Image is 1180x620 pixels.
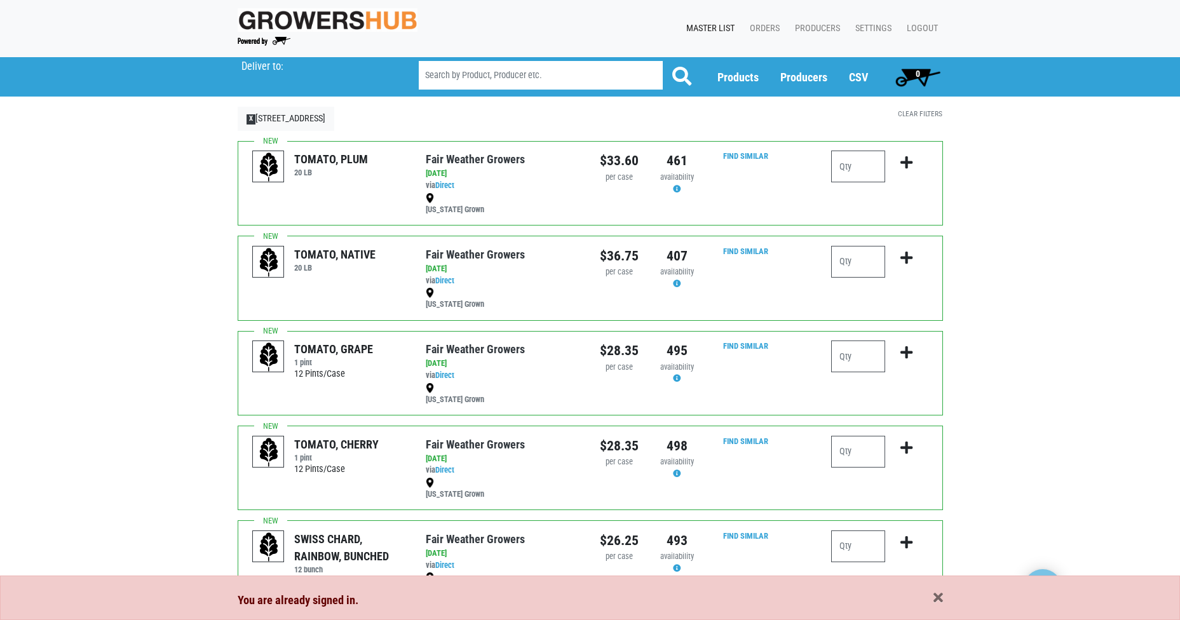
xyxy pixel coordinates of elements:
[658,530,696,551] div: 493
[426,382,580,406] div: [US_STATE] Grown
[435,276,454,285] a: Direct
[426,532,525,546] a: Fair Weather Growers
[426,263,580,275] div: [DATE]
[600,340,639,361] div: $28.35
[717,71,759,84] a: Products
[660,457,694,466] span: availability
[898,109,942,118] a: Clear Filters
[294,436,379,453] div: TOMATO, CHERRY
[294,151,368,168] div: TOMATO, PLUM
[426,358,580,370] div: [DATE]
[426,560,580,572] div: via
[831,246,885,278] input: Qty
[241,57,396,73] span: Market 32, Torrington #156, 156
[426,548,580,560] div: [DATE]
[294,368,345,379] span: 12 Pints/Case
[658,340,696,361] div: 495
[658,151,696,171] div: 461
[890,64,946,90] a: 0
[600,151,639,171] div: $33.60
[426,572,434,583] img: map_marker-0e94453035b3232a4d21701695807de9.png
[426,383,434,393] img: map_marker-0e94453035b3232a4d21701695807de9.png
[426,476,580,501] div: [US_STATE] Grown
[600,530,639,551] div: $26.25
[238,8,418,32] img: original-fc7597fdc6adbb9d0e2ae620e786d1a2.jpg
[676,17,740,41] a: Master List
[294,358,373,367] h6: 1 pint
[426,370,580,382] div: via
[658,246,696,266] div: 407
[294,464,345,475] span: 12 Pints/Case
[426,287,580,311] div: [US_STATE] Grown
[294,168,368,177] h6: 20 LB
[426,192,580,216] div: [US_STATE] Grown
[426,248,525,261] a: Fair Weather Growers
[426,464,580,476] div: via
[600,436,639,456] div: $28.35
[294,340,373,358] div: TOMATO, GRAPE
[435,180,454,190] a: Direct
[426,453,580,465] div: [DATE]
[426,572,580,596] div: [US_STATE] Grown
[426,438,525,451] a: Fair Weather Growers
[294,453,379,462] h6: 1 pint
[845,17,897,41] a: Settings
[600,172,639,184] div: per case
[426,342,525,356] a: Fair Weather Growers
[435,560,454,570] a: Direct
[238,37,290,46] img: Powered by Big Wheelbarrow
[238,107,335,131] a: X[STREET_ADDRESS]
[660,267,694,276] span: availability
[419,61,663,90] input: Search by Product, Producer etc.
[426,275,580,287] div: via
[740,17,785,41] a: Orders
[247,114,256,125] span: X
[600,246,639,266] div: $36.75
[426,180,580,192] div: via
[660,172,694,182] span: availability
[600,266,639,278] div: per case
[294,565,407,574] h6: 12 bunch
[600,551,639,563] div: per case
[831,151,885,182] input: Qty
[426,168,580,180] div: [DATE]
[660,362,694,372] span: availability
[723,151,768,161] a: Find Similar
[780,71,827,84] a: Producers
[897,17,943,41] a: Logout
[253,151,285,183] img: placeholder-variety-43d6402dacf2d531de610a020419775a.svg
[435,370,454,380] a: Direct
[658,436,696,456] div: 498
[723,531,768,541] a: Find Similar
[785,17,845,41] a: Producers
[241,60,386,73] p: Deliver to:
[831,530,885,562] input: Qty
[831,340,885,372] input: Qty
[916,69,920,79] span: 0
[849,71,868,84] a: CSV
[723,341,768,351] a: Find Similar
[253,436,285,468] img: placeholder-variety-43d6402dacf2d531de610a020419775a.svg
[426,288,434,298] img: map_marker-0e94453035b3232a4d21701695807de9.png
[253,246,285,278] img: placeholder-variety-43d6402dacf2d531de610a020419775a.svg
[600,456,639,468] div: per case
[426,193,434,203] img: map_marker-0e94453035b3232a4d21701695807de9.png
[426,152,525,166] a: Fair Weather Growers
[600,361,639,374] div: per case
[723,436,768,446] a: Find Similar
[435,465,454,475] a: Direct
[238,591,943,609] div: You are already signed in.
[294,246,376,263] div: TOMATO, NATIVE
[660,551,694,561] span: availability
[253,341,285,373] img: placeholder-variety-43d6402dacf2d531de610a020419775a.svg
[426,478,434,488] img: map_marker-0e94453035b3232a4d21701695807de9.png
[294,263,376,273] h6: 20 LB
[831,436,885,468] input: Qty
[253,531,285,563] img: placeholder-variety-43d6402dacf2d531de610a020419775a.svg
[294,530,407,565] div: SWISS CHARD, RAINBOW, BUNCHED
[723,246,768,256] a: Find Similar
